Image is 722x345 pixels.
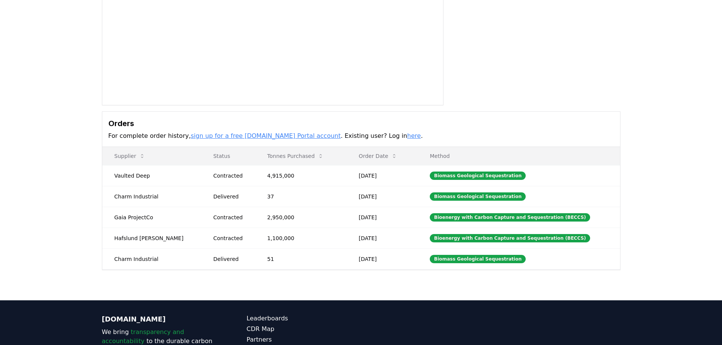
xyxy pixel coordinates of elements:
[424,152,614,160] p: Method
[213,255,249,263] div: Delivered
[108,131,614,140] p: For complete order history, . Existing user? Log in .
[347,165,418,186] td: [DATE]
[430,255,526,263] div: Biomass Geological Sequestration
[213,234,249,242] div: Contracted
[255,248,347,269] td: 51
[108,148,152,164] button: Supplier
[213,214,249,221] div: Contracted
[191,132,341,139] a: sign up for a free [DOMAIN_NAME] Portal account
[102,165,201,186] td: Vaulted Deep
[207,152,249,160] p: Status
[430,172,526,180] div: Biomass Geological Sequestration
[430,234,590,242] div: Bioenergy with Carbon Capture and Sequestration (BECCS)
[255,165,347,186] td: 4,915,000
[213,193,249,200] div: Delivered
[255,228,347,248] td: 1,100,000
[102,207,201,228] td: Gaia ProjectCo
[353,148,404,164] button: Order Date
[102,314,216,325] p: [DOMAIN_NAME]
[247,325,361,334] a: CDR Map
[347,228,418,248] td: [DATE]
[407,132,421,139] a: here
[347,207,418,228] td: [DATE]
[255,186,347,207] td: 37
[347,248,418,269] td: [DATE]
[102,248,201,269] td: Charm Industrial
[430,213,590,222] div: Bioenergy with Carbon Capture and Sequestration (BECCS)
[347,186,418,207] td: [DATE]
[255,207,347,228] td: 2,950,000
[102,228,201,248] td: Hafslund [PERSON_NAME]
[247,314,361,323] a: Leaderboards
[247,335,361,344] a: Partners
[213,172,249,180] div: Contracted
[430,192,526,201] div: Biomass Geological Sequestration
[102,186,201,207] td: Charm Industrial
[108,118,614,129] h3: Orders
[261,148,330,164] button: Tonnes Purchased
[102,328,184,345] span: transparency and accountability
